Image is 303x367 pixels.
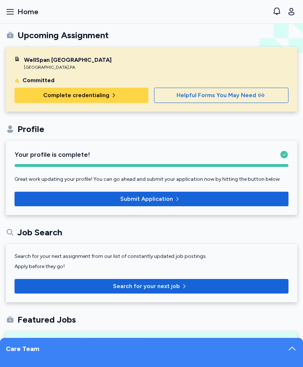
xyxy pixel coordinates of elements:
[17,29,109,41] div: Upcoming Assignment
[6,344,39,361] div: Care Team
[3,4,41,20] button: Home
[15,176,288,183] p: Great work updating your profile! You can go ahead and submit your application now by hitting the...
[23,76,54,85] div: Committed
[17,227,62,238] div: Job Search
[43,91,109,100] span: Complete credentialing
[24,64,112,70] div: [GEOGRAPHIC_DATA] , PA
[15,253,288,260] div: Search for your next assignment from our list of constantly updated job postings.
[154,88,288,103] button: Helpful Forms You May Need
[15,263,288,270] div: Apply before they go!
[15,192,288,206] button: Submit Application
[15,88,148,103] button: Complete credentialing
[24,56,112,64] div: WellSpan [GEOGRAPHIC_DATA]
[15,149,90,160] span: Your profile is complete!
[120,195,173,203] p: Submit Application
[177,91,256,100] span: Helpful Forms You May Need
[113,282,180,291] span: Search for your next job
[17,314,76,326] div: Featured Jobs
[17,7,39,17] span: Home
[15,279,288,294] button: Search for your next job
[17,123,44,135] div: Profile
